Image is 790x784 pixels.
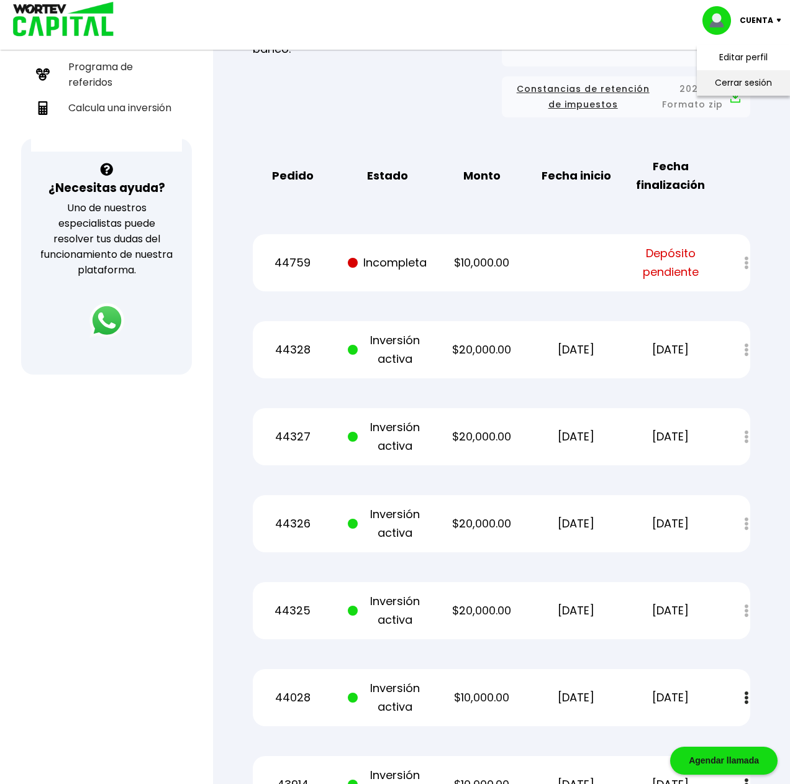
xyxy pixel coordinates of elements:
p: Inversión activa [348,331,427,368]
p: $20,000.00 [442,427,522,446]
b: Pedido [272,166,314,185]
img: profile-image [702,6,740,35]
p: Inversión activa [348,679,427,716]
p: 44325 [253,601,332,620]
p: 44327 [253,427,332,446]
p: [DATE] [631,514,711,533]
p: 44028 [253,688,332,707]
p: $10,000.00 [442,253,522,272]
h3: ¿Necesitas ayuda? [48,179,165,197]
a: Programa de referidos [31,54,182,95]
p: [DATE] [631,601,711,620]
span: Constancias de retención de impuestos [512,81,655,112]
p: Uno de nuestros especialistas puede resolver tus dudas del funcionamiento de nuestra plataforma. [37,200,176,278]
a: Editar perfil [719,51,768,64]
p: 44326 [253,514,332,533]
b: Fecha inicio [542,166,611,185]
p: [DATE] [631,340,711,359]
p: Inversión activa [348,592,427,629]
p: $20,000.00 [442,601,522,620]
span: Depósito pendiente [631,244,711,281]
p: 44328 [253,340,332,359]
button: Constancias de retención de impuestos2024 Formato zip [512,81,740,112]
p: Cuenta [740,11,773,30]
img: recomiendanos-icon.9b8e9327.svg [36,68,50,81]
p: Inversión activa [348,418,427,455]
p: [DATE] [537,427,616,446]
p: 44759 [253,253,332,272]
p: $10,000.00 [442,688,522,707]
img: icon-down [773,19,790,22]
b: Estado [367,166,408,185]
p: Incompleta [348,253,427,272]
img: logos_whatsapp-icon.242b2217.svg [89,303,124,338]
b: Fecha finalización [631,157,711,194]
p: [DATE] [537,601,616,620]
p: $20,000.00 [442,340,522,359]
p: [DATE] [537,340,616,359]
b: Monto [463,166,501,185]
p: [DATE] [537,688,616,707]
a: Calcula una inversión [31,95,182,121]
p: [DATE] [631,427,711,446]
p: $20,000.00 [442,514,522,533]
img: calculadora-icon.17d418c4.svg [36,101,50,115]
p: [DATE] [631,688,711,707]
p: Inversión activa [348,505,427,542]
p: [DATE] [537,514,616,533]
div: Agendar llamada [670,747,778,775]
